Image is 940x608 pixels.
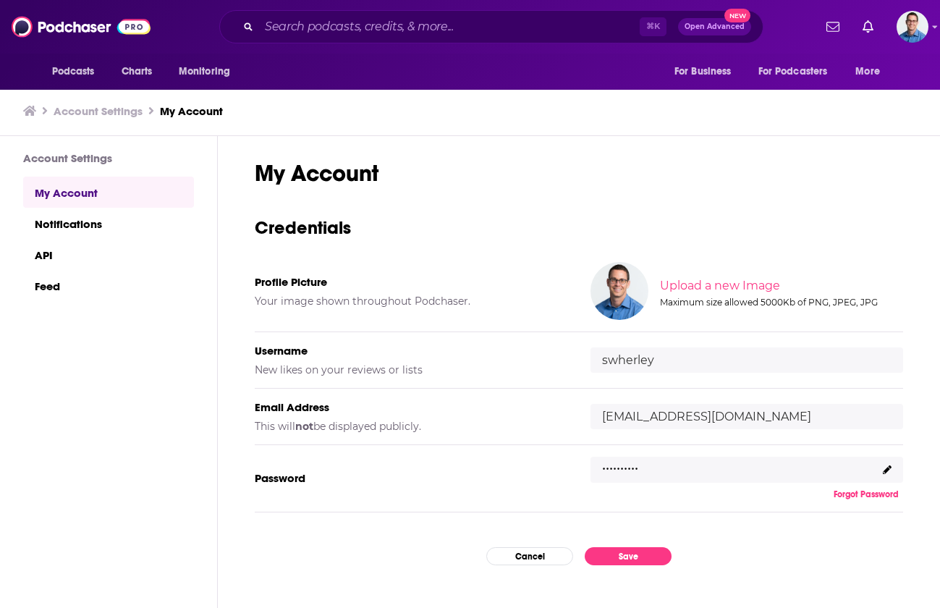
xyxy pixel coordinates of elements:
[678,18,751,35] button: Open AdvancedNew
[897,11,928,43] img: User Profile
[112,58,161,85] a: Charts
[219,10,763,43] div: Search podcasts, credits, & more...
[640,17,666,36] span: ⌘ K
[674,62,732,82] span: For Business
[857,14,879,39] a: Show notifications dropdown
[169,58,249,85] button: open menu
[179,62,230,82] span: Monitoring
[23,151,194,165] h3: Account Settings
[54,104,143,118] a: Account Settings
[585,547,672,565] button: Save
[845,58,898,85] button: open menu
[749,58,849,85] button: open menu
[590,347,903,373] input: username
[255,420,567,433] h5: This will be displayed publicly.
[255,295,567,308] h5: Your image shown throughout Podchaser.
[255,344,567,358] h5: Username
[660,297,900,308] div: Maximum size allowed 5000Kb of PNG, JPEG, JPG
[829,489,903,500] button: Forgot Password
[590,262,648,320] img: Your profile image
[855,62,880,82] span: More
[160,104,223,118] a: My Account
[23,270,194,301] a: Feed
[295,420,313,433] b: not
[590,404,903,429] input: email
[42,58,114,85] button: open menu
[122,62,153,82] span: Charts
[255,216,903,239] h3: Credentials
[255,471,567,485] h5: Password
[23,177,194,208] a: My Account
[602,453,638,474] p: ..........
[897,11,928,43] span: Logged in as swherley
[255,159,903,187] h1: My Account
[724,9,750,22] span: New
[664,58,750,85] button: open menu
[821,14,845,39] a: Show notifications dropdown
[52,62,95,82] span: Podcasts
[758,62,828,82] span: For Podcasters
[255,400,567,414] h5: Email Address
[23,239,194,270] a: API
[12,13,151,41] img: Podchaser - Follow, Share and Rate Podcasts
[685,23,745,30] span: Open Advanced
[486,547,573,565] button: Cancel
[255,275,567,289] h5: Profile Picture
[897,11,928,43] button: Show profile menu
[255,363,567,376] h5: New likes on your reviews or lists
[259,15,640,38] input: Search podcasts, credits, & more...
[23,208,194,239] a: Notifications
